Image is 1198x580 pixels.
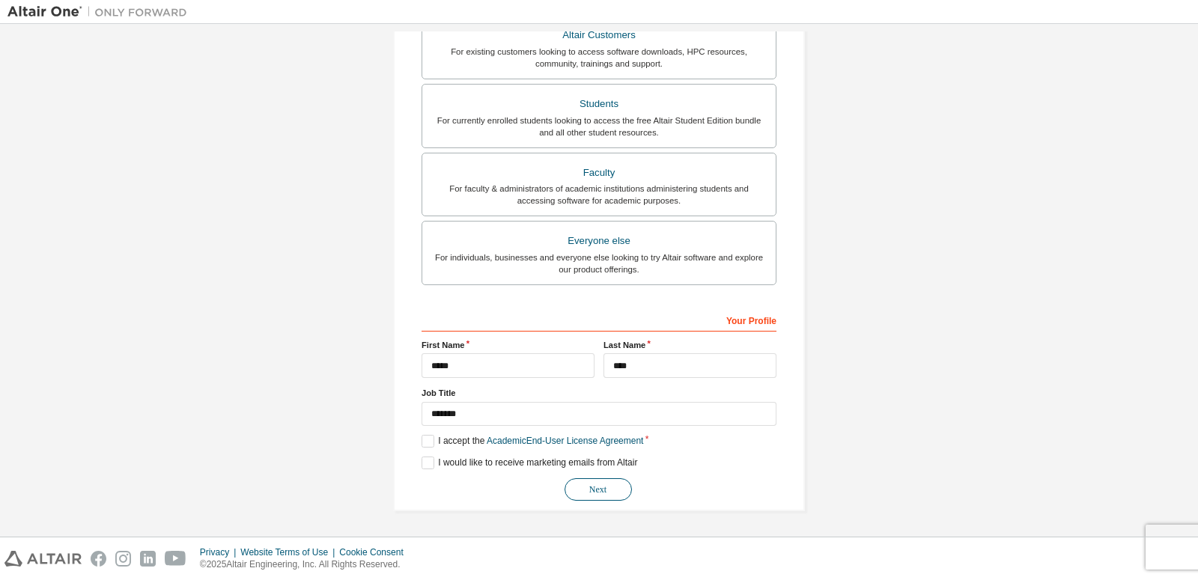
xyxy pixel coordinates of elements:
div: For faculty & administrators of academic institutions administering students and accessing softwa... [431,183,767,207]
div: For currently enrolled students looking to access the free Altair Student Edition bundle and all ... [431,115,767,138]
div: For individuals, businesses and everyone else looking to try Altair software and explore our prod... [431,251,767,275]
div: Privacy [200,546,240,558]
p: © 2025 Altair Engineering, Inc. All Rights Reserved. [200,558,413,571]
button: Next [565,478,632,501]
img: youtube.svg [165,551,186,567]
label: Last Name [603,339,776,351]
label: I accept the [422,435,643,448]
div: For existing customers looking to access software downloads, HPC resources, community, trainings ... [431,46,767,70]
div: Altair Customers [431,25,767,46]
div: Website Terms of Use [240,546,339,558]
img: linkedin.svg [140,551,156,567]
img: instagram.svg [115,551,131,567]
div: Your Profile [422,308,776,332]
div: Faculty [431,162,767,183]
img: altair_logo.svg [4,551,82,567]
div: Students [431,94,767,115]
img: Altair One [7,4,195,19]
label: Job Title [422,387,776,399]
label: I would like to receive marketing emails from Altair [422,457,637,469]
img: facebook.svg [91,551,106,567]
label: First Name [422,339,595,351]
div: Everyone else [431,231,767,251]
a: Academic End-User License Agreement [487,436,643,446]
div: Cookie Consent [339,546,412,558]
